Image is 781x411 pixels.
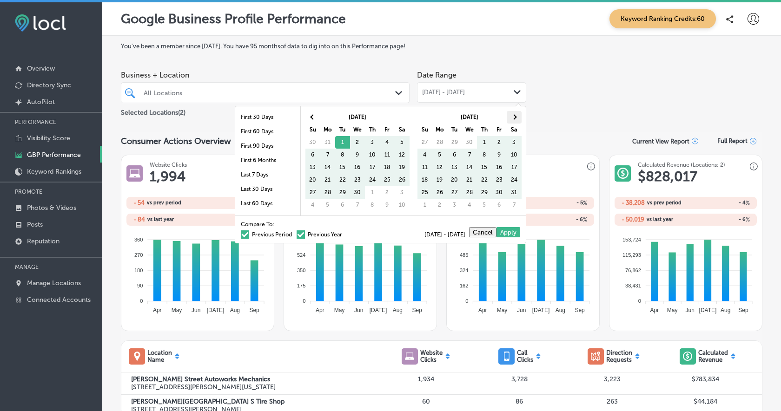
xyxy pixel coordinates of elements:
[650,307,659,313] tspan: Apr
[230,307,240,313] tspan: Aug
[335,136,350,149] td: 1
[517,349,533,363] p: Call Clicks
[335,149,350,161] td: 8
[350,161,365,174] td: 16
[365,124,380,136] th: Th
[335,161,350,174] td: 15
[432,199,447,211] td: 2
[27,221,43,228] p: Posts
[432,174,447,186] td: 19
[492,136,507,149] td: 2
[235,196,300,211] li: Last 60 Days
[335,174,350,186] td: 22
[354,307,363,313] tspan: Jun
[507,161,522,174] td: 17
[297,252,305,258] tspan: 524
[395,149,410,161] td: 12
[150,168,185,185] h1: 1,994
[686,200,750,206] h2: - 4
[478,307,487,313] tspan: Apr
[147,200,181,205] span: vs prev period
[462,199,477,211] td: 4
[350,124,365,136] th: We
[432,136,447,149] td: 28
[350,199,365,211] td: 7
[320,199,335,211] td: 5
[305,149,320,161] td: 6
[659,375,752,383] p: $783,834
[686,216,750,223] h2: - 6
[609,9,716,28] span: Keyword Ranking Credits: 60
[432,186,447,199] td: 26
[422,89,465,96] span: [DATE] - [DATE]
[27,204,76,212] p: Photos & Videos
[432,111,507,124] th: [DATE]
[462,124,477,136] th: We
[622,199,645,206] h2: - 38,208
[192,307,200,313] tspan: Jun
[566,398,659,405] p: 263
[365,174,380,186] td: 24
[395,199,410,211] td: 10
[395,186,410,199] td: 3
[305,199,320,211] td: 4
[625,267,641,273] tspan: 76,862
[305,136,320,149] td: 30
[638,298,641,304] tspan: 0
[477,124,492,136] th: Th
[27,151,81,159] p: GBP Performance
[320,186,335,199] td: 28
[320,136,335,149] td: 31
[350,136,365,149] td: 2
[417,186,432,199] td: 25
[121,105,185,117] p: Selected Locations ( 2 )
[622,236,641,242] tspan: 153,724
[667,307,678,313] tspan: May
[335,124,350,136] th: Tu
[699,307,717,313] tspan: [DATE]
[27,168,81,176] p: Keyword Rankings
[303,298,305,304] tspan: 0
[144,89,396,97] div: All Locations
[492,161,507,174] td: 16
[27,134,70,142] p: Visibility Score
[556,307,565,313] tspan: Aug
[462,161,477,174] td: 14
[492,174,507,186] td: 23
[698,349,728,363] p: Calculated Revenue
[417,199,432,211] td: 1
[198,200,262,206] h2: - 3
[477,136,492,149] td: 1
[638,162,725,168] h3: Calculated Revenue (Locations: 2)
[235,211,300,225] li: Last 90 Days
[417,161,432,174] td: 11
[250,307,260,313] tspan: Sep
[659,398,752,405] p: $44,184
[235,124,300,139] li: First 60 Days
[320,111,395,124] th: [DATE]
[350,149,365,161] td: 9
[320,124,335,136] th: Mo
[432,124,447,136] th: Mo
[492,199,507,211] td: 6
[297,283,305,288] tspan: 175
[305,186,320,199] td: 27
[137,283,143,288] tspan: 90
[447,199,462,211] td: 3
[133,216,145,223] h2: - 84
[121,136,231,146] span: Consumer Actions Overview
[507,124,522,136] th: Sa
[606,349,632,363] p: Direction Requests
[507,136,522,149] td: 3
[27,237,60,245] p: Reputation
[420,349,443,363] p: Website Clicks
[447,136,462,149] td: 29
[198,216,262,223] h2: - 4
[738,307,748,313] tspan: Sep
[140,298,143,304] tspan: 0
[477,149,492,161] td: 8
[447,124,462,136] th: Tu
[379,398,472,405] p: 60
[566,375,659,383] p: 3,223
[447,174,462,186] td: 20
